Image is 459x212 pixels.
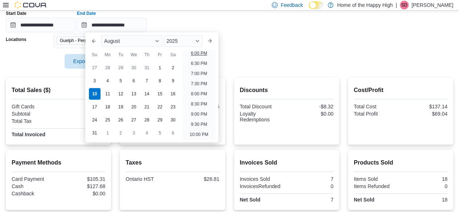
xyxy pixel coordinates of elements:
[141,127,153,139] div: day-4
[102,62,114,74] div: day-28
[12,86,105,95] h2: Total Sales ($)
[154,127,166,139] div: day-5
[77,18,147,32] input: Press the down key to enter a popover containing a calendar. Press the escape key to close the po...
[141,101,153,113] div: day-21
[104,38,120,44] span: August
[188,90,210,98] li: 8:00 PM
[12,132,45,137] strong: Total Invoiced
[354,183,399,189] div: Items Refunded
[154,101,166,113] div: day-22
[337,1,393,9] p: Home of the Happy High
[402,104,447,109] div: $137.14
[154,49,166,61] div: Fr
[288,183,333,189] div: 0
[89,75,101,87] div: day-3
[128,127,140,139] div: day-3
[188,79,210,88] li: 7:30 PM
[354,197,374,203] strong: Net Sold
[60,132,105,137] div: $232.99
[188,59,210,68] li: 6:30 PM
[115,49,127,61] div: Tu
[102,75,114,87] div: day-4
[128,114,140,126] div: day-27
[128,88,140,100] div: day-13
[6,37,26,42] label: Locations
[411,1,453,9] p: [PERSON_NAME]
[102,101,114,113] div: day-18
[288,197,333,203] div: 7
[102,127,114,139] div: day-1
[12,158,105,167] h2: Payment Methods
[60,118,105,124] div: $26.81
[402,176,447,182] div: 18
[354,86,447,95] h2: Cost/Profit
[89,62,101,74] div: day-27
[57,37,126,45] span: Guelph - Pergola Commons - Fire & Flower
[12,118,57,124] div: Total Tax
[126,176,171,182] div: Ontario HST
[288,176,333,182] div: 7
[188,120,210,129] li: 9:30 PM
[174,176,219,182] div: $26.81
[115,114,127,126] div: day-26
[141,114,153,126] div: day-28
[60,37,116,44] span: Guelph - Pergola Commons - Fire & Flower
[6,18,75,32] input: Press the down key to open a popover containing a calendar.
[188,69,210,78] li: 7:00 PM
[280,1,303,9] span: Feedback
[174,104,219,109] div: $29.45
[402,111,447,117] div: $69.04
[154,114,166,126] div: day-29
[167,88,179,100] div: day-16
[167,49,179,61] div: Sa
[354,158,447,167] h2: Products Sold
[89,101,101,113] div: day-17
[141,88,153,100] div: day-14
[188,49,210,58] li: 6:00 PM
[240,197,261,203] strong: Net Sold
[89,114,101,126] div: day-24
[88,35,100,47] button: Previous Month
[288,111,333,117] div: $0.00
[240,104,285,109] div: Total Discount
[188,110,210,119] li: 9:00 PM
[128,62,140,74] div: day-30
[12,104,57,109] div: Gift Cards
[115,101,127,113] div: day-19
[141,75,153,87] div: day-7
[354,111,399,117] div: Total Profit
[167,38,178,44] span: 2025
[128,101,140,113] div: day-20
[354,104,399,109] div: Total Cost
[60,183,105,189] div: $127.68
[401,1,407,9] span: SD
[309,1,324,9] input: Dark Mode
[60,104,105,109] div: $0.00
[128,75,140,87] div: day-6
[88,61,180,140] div: August, 2025
[102,49,114,61] div: Mo
[167,127,179,139] div: day-6
[6,11,26,16] label: Start Date
[101,35,162,47] div: Button. Open the month selector. August is currently selected.
[240,86,333,95] h2: Discounts
[141,49,153,61] div: Th
[65,54,105,68] button: Export
[89,49,101,61] div: Su
[15,1,47,9] img: Cova
[204,35,216,47] button: Next month
[402,183,447,189] div: 0
[240,111,285,122] div: Loyalty Redemptions
[354,176,399,182] div: Items Sold
[167,62,179,74] div: day-2
[167,114,179,126] div: day-30
[12,183,57,189] div: Cash
[141,62,153,74] div: day-31
[396,1,397,9] p: |
[188,100,210,108] li: 8:30 PM
[12,176,57,182] div: Card Payment
[12,111,57,117] div: Subtotal
[69,54,101,68] span: Export
[154,62,166,74] div: day-1
[115,62,127,74] div: day-29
